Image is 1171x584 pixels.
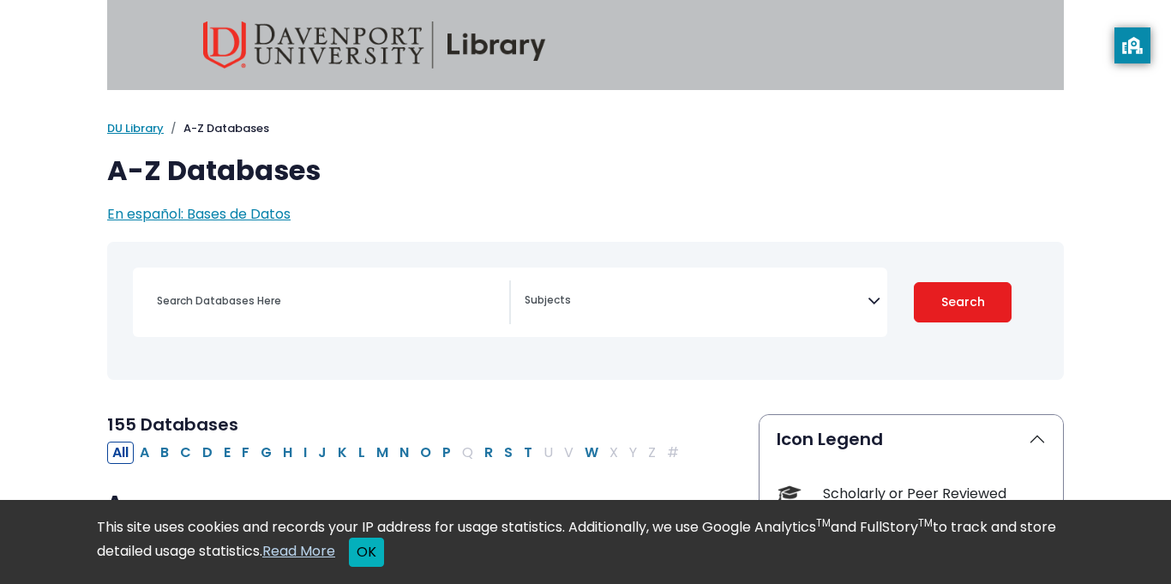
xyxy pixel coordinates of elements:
button: Filter Results I [298,442,312,464]
button: Filter Results P [437,442,456,464]
h3: A [107,491,738,517]
button: All [107,442,134,464]
a: Read More [262,541,335,561]
button: Icon Legend [760,415,1063,463]
div: This site uses cookies and records your IP address for usage statistics. Additionally, we use Goo... [97,517,1074,567]
sup: TM [918,515,933,530]
button: Filter Results N [394,442,414,464]
button: Filter Results R [479,442,498,464]
button: Filter Results A [135,442,154,464]
li: A-Z Databases [164,120,269,137]
a: En español: Bases de Datos [107,204,291,224]
button: Filter Results J [313,442,332,464]
div: Scholarly or Peer Reviewed [823,484,1046,504]
button: Filter Results E [219,442,236,464]
button: Filter Results S [499,442,518,464]
nav: Search filters [107,242,1064,380]
button: Filter Results K [333,442,352,464]
button: privacy banner [1114,27,1150,63]
button: Filter Results L [353,442,370,464]
button: Filter Results O [415,442,436,464]
img: Davenport University Library [203,21,546,69]
div: Alpha-list to filter by first letter of database name [107,442,686,461]
img: Icon Scholarly or Peer Reviewed [778,482,801,505]
button: Filter Results W [579,442,604,464]
a: DU Library [107,120,164,136]
textarea: Search [525,295,868,309]
button: Filter Results B [155,442,174,464]
button: Filter Results G [255,442,277,464]
button: Filter Results D [197,442,218,464]
button: Filter Results H [278,442,297,464]
h1: A-Z Databases [107,154,1064,187]
button: Filter Results T [519,442,537,464]
button: Filter Results M [371,442,393,464]
button: Submit for Search Results [914,282,1012,322]
button: Filter Results F [237,442,255,464]
span: 155 Databases [107,412,238,436]
button: Close [349,538,384,567]
sup: TM [816,515,831,530]
input: Search database by title or keyword [147,288,509,313]
nav: breadcrumb [107,120,1064,137]
button: Filter Results C [175,442,196,464]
